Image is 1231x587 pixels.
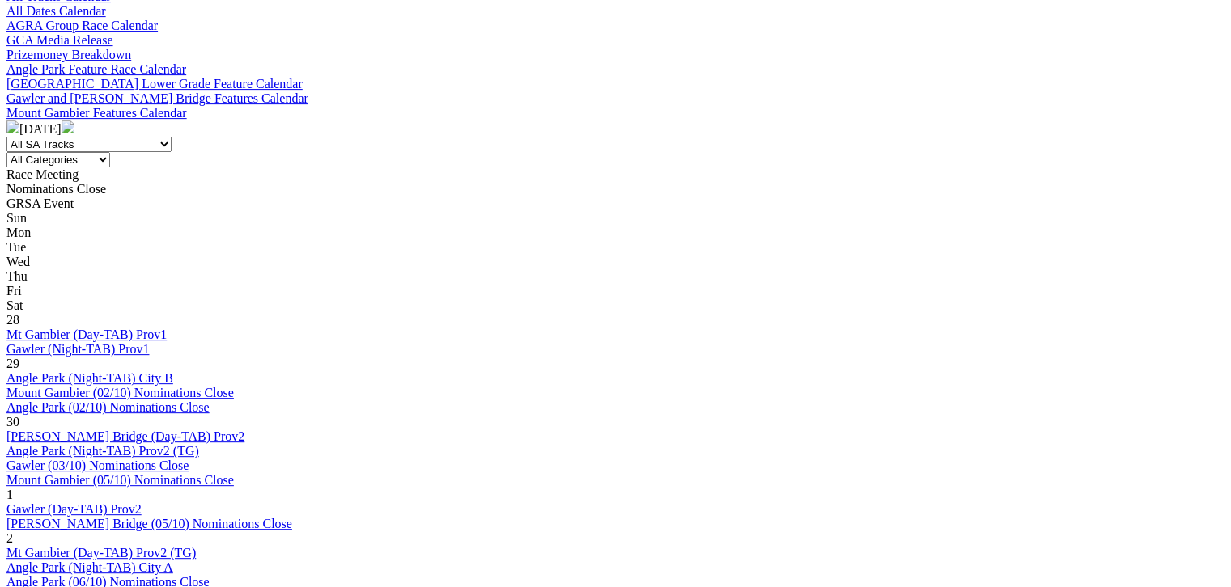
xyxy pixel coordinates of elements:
a: Prizemoney Breakdown [6,48,131,61]
a: Mount Gambier Features Calendar [6,106,187,120]
a: Gawler and [PERSON_NAME] Bridge Features Calendar [6,91,308,105]
div: Nominations Close [6,182,1225,196]
a: Angle Park (Night-TAB) City B [6,371,173,385]
span: 30 [6,415,19,429]
div: Fri [6,284,1225,298]
a: AGRA Group Race Calendar [6,19,158,32]
a: Gawler (Day-TAB) Prov2 [6,502,142,516]
a: Angle Park (Night-TAB) City A [6,560,173,574]
span: 28 [6,313,19,327]
div: Thu [6,269,1225,284]
a: Mount Gambier (02/10) Nominations Close [6,386,234,399]
span: 2 [6,531,13,545]
a: Angle Park (Night-TAB) Prov2 (TG) [6,444,199,458]
div: GRSA Event [6,196,1225,211]
img: chevron-left-pager-white.svg [6,120,19,133]
div: Sun [6,211,1225,226]
div: Wed [6,255,1225,269]
a: All Dates Calendar [6,4,106,18]
a: GCA Media Release [6,33,113,47]
div: [DATE] [6,120,1225,137]
img: chevron-right-pager-white.svg [62,120,74,133]
a: Gawler (Night-TAB) Prov1 [6,342,149,356]
a: [PERSON_NAME] Bridge (05/10) Nominations Close [6,517,292,530]
a: Angle Park Feature Race Calendar [6,62,186,76]
div: Sat [6,298,1225,313]
span: 29 [6,357,19,370]
a: Angle Park (02/10) Nominations Close [6,400,210,414]
div: Mon [6,226,1225,240]
a: [GEOGRAPHIC_DATA] Lower Grade Feature Calendar [6,77,303,91]
a: Mt Gambier (Day-TAB) Prov1 [6,327,167,341]
a: Mount Gambier (05/10) Nominations Close [6,473,234,487]
span: 1 [6,488,13,501]
a: Gawler (03/10) Nominations Close [6,458,189,472]
a: Mt Gambier (Day-TAB) Prov2 (TG) [6,546,196,560]
div: Race Meeting [6,167,1225,182]
a: [PERSON_NAME] Bridge (Day-TAB) Prov2 [6,429,244,443]
div: Tue [6,240,1225,255]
